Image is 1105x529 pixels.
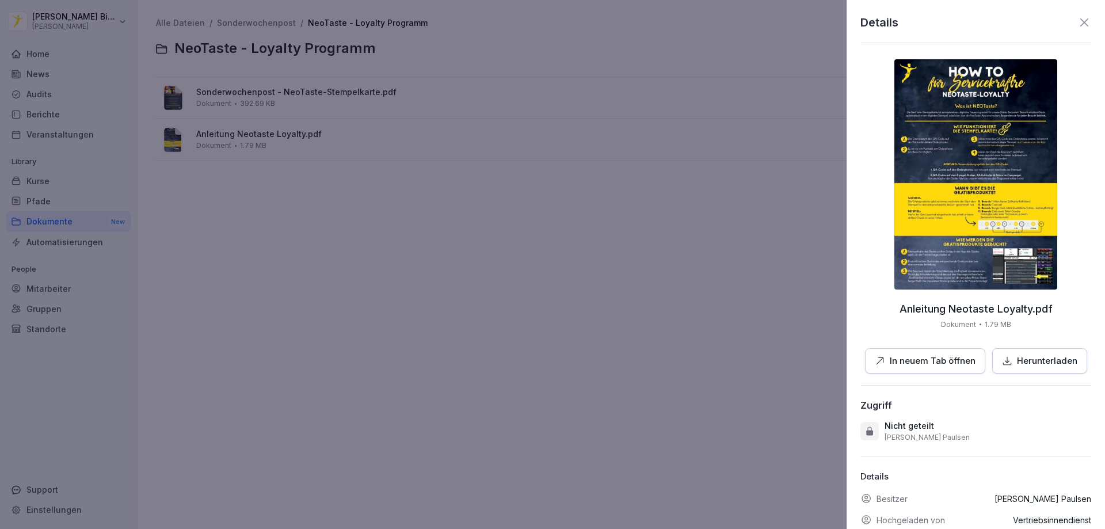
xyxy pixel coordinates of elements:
p: Nicht geteilt [885,420,934,432]
p: Hochgeladen von [877,514,945,526]
p: [PERSON_NAME] Paulsen [995,493,1091,505]
p: Details [860,14,898,31]
p: [PERSON_NAME] Paulsen [885,433,970,442]
p: Dokument [941,319,976,330]
button: Herunterladen [992,348,1087,374]
img: thumbnail [894,59,1057,290]
div: Zugriff [860,399,892,411]
p: In neuem Tab öffnen [890,355,976,368]
p: 1.79 MB [985,319,1011,330]
p: Anleitung Neotaste Loyalty.pdf [900,303,1053,315]
p: Herunterladen [1017,355,1077,368]
p: Details [860,470,1091,484]
p: Vertriebsinnendienst [1013,514,1091,526]
button: In neuem Tab öffnen [865,348,985,374]
p: Besitzer [877,493,908,505]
